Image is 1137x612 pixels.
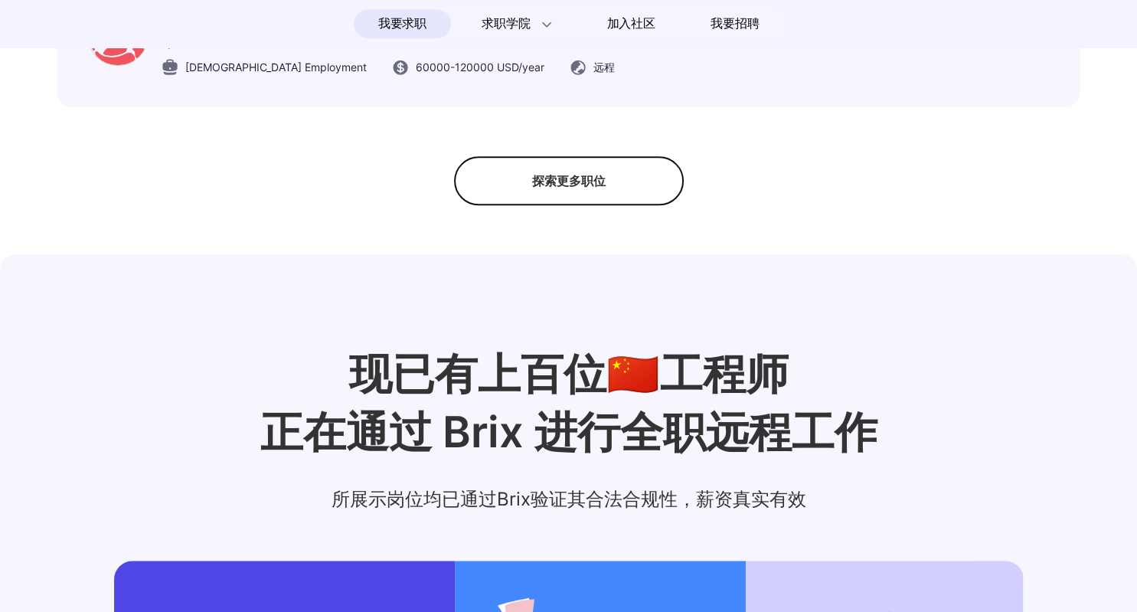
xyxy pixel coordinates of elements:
span: Spellbrush [161,36,214,49]
span: 我要求职 [378,11,426,36]
span: 远程 [593,59,615,75]
span: 我要招聘 [711,15,759,33]
span: 60000 - 120000 USD /year [416,59,544,75]
span: 求职学院 [482,15,530,33]
span: 加入社区 [607,11,655,36]
div: 探索更多职位 [454,156,684,205]
span: [DEMOGRAPHIC_DATA] Employment [185,59,367,75]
